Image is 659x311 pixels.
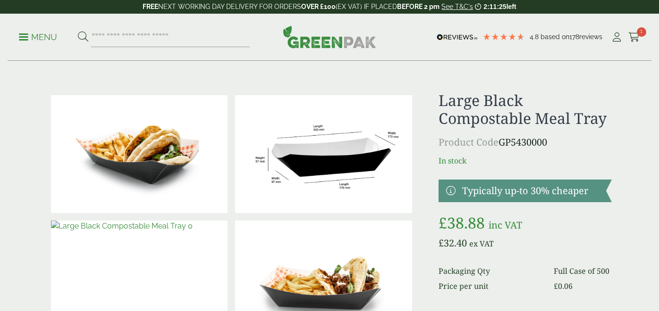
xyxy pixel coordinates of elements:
dt: Price per unit [439,280,542,292]
span: £ [554,281,558,291]
span: £ [439,237,444,249]
i: My Account [611,33,623,42]
bdi: 38.88 [439,213,485,233]
span: £ [439,213,447,233]
img: IMG_5692 [51,95,228,213]
strong: OVER £100 [301,3,336,10]
strong: FREE [143,3,158,10]
span: inc VAT [489,219,522,231]
bdi: 0.06 [554,281,573,291]
span: 4.8 [530,33,541,41]
img: GreenPak Supplies [283,25,376,48]
span: 178 [569,33,579,41]
a: 1 [628,30,640,44]
dd: Full Case of 500 [554,265,612,277]
span: left [507,3,516,10]
i: Cart [628,33,640,42]
p: Menu [19,32,57,43]
strong: BEFORE 2 pm [397,3,439,10]
dt: Packaging Qty [439,265,542,277]
span: 1 [637,27,646,37]
span: Product Code [439,136,498,148]
img: MealTray_lgBlack [235,95,412,213]
div: 4.78 Stars [482,33,525,41]
span: Based on [541,33,569,41]
span: 2:11:25 [483,3,506,10]
p: GP5430000 [439,135,612,149]
span: reviews [579,33,602,41]
p: In stock [439,155,612,166]
h1: Large Black Compostable Meal Tray [439,91,612,128]
a: See T&C's [441,3,473,10]
span: ex VAT [469,238,494,249]
bdi: 32.40 [439,237,467,249]
img: REVIEWS.io [437,34,478,41]
a: Menu [19,32,57,41]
